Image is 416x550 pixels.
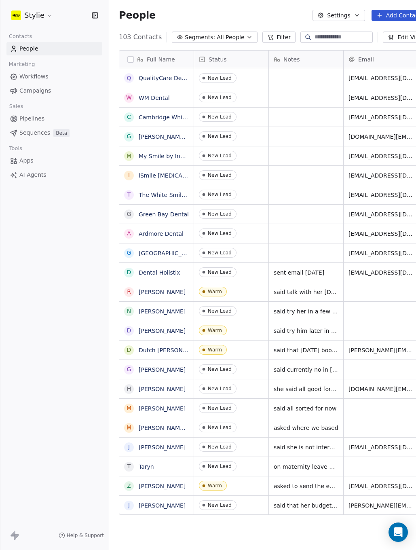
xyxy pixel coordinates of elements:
[59,532,104,539] a: Help & Support
[208,153,232,159] div: New Lead
[139,386,186,392] a: [PERSON_NAME]
[6,154,102,167] a: Apps
[6,84,102,97] a: Campaigns
[348,482,413,490] span: [EMAIL_ADDRESS][DOMAIN_NAME]
[313,10,365,21] button: Settings
[348,230,413,238] span: [EMAIL_ADDRESS][DOMAIN_NAME]
[348,501,413,510] span: [PERSON_NAME][EMAIL_ADDRESS][PERSON_NAME][DOMAIN_NAME]
[348,74,413,82] span: [EMAIL_ADDRESS][DOMAIN_NAME]
[24,10,44,21] span: Stylie
[127,326,131,335] div: D
[208,502,232,508] div: New Lead
[217,33,244,42] span: All People
[274,385,338,393] span: she said all good for now but will keep in touch
[19,157,34,165] span: Apps
[269,51,343,68] div: Notes
[208,347,222,353] div: Warm
[208,405,232,411] div: New Lead
[139,211,189,218] a: Green Bay Dental
[262,32,296,43] button: Filter
[119,9,156,21] span: People
[209,55,227,63] span: Status
[53,129,70,137] span: Beta
[139,308,186,315] a: [PERSON_NAME]
[274,327,338,335] span: said try him later in this week
[274,288,338,296] span: said talk with her [DATE]
[11,11,21,20] img: stylie-square-yellow.svg
[348,443,413,451] span: [EMAIL_ADDRESS][DOMAIN_NAME]
[348,210,413,218] span: [EMAIL_ADDRESS][DOMAIN_NAME]
[389,522,408,542] div: Open Intercom Messenger
[139,444,186,451] a: [PERSON_NAME]
[348,249,413,257] span: [EMAIL_ADDRESS][DOMAIN_NAME]
[5,58,38,70] span: Marketing
[19,44,38,53] span: People
[208,172,232,178] div: New Lead
[274,482,338,490] span: asked to send the email with info.follow up after
[19,129,50,137] span: Sequences
[139,463,154,470] a: Taryn
[127,229,131,238] div: A
[127,365,131,374] div: G
[348,133,413,141] span: [DOMAIN_NAME][EMAIL_ADDRESS][DOMAIN_NAME]
[119,51,194,68] div: Full Name
[139,172,222,179] a: iSmile [MEDICAL_DATA] Clinic
[19,114,44,123] span: Pipelines
[274,443,338,451] span: said she is not interested at the moment
[208,463,232,469] div: New Lead
[348,152,413,160] span: [EMAIL_ADDRESS][DOMAIN_NAME]
[127,385,131,393] div: H
[208,308,232,314] div: New Lead
[208,483,222,489] div: Warm
[127,288,131,296] div: R
[10,8,55,22] button: Stylie
[139,405,186,412] a: [PERSON_NAME]
[6,42,102,55] a: People
[127,132,131,141] div: G
[126,93,132,102] div: W
[358,55,374,63] span: Email
[348,385,413,393] span: [DOMAIN_NAME][EMAIL_ADDRESS][DOMAIN_NAME]
[119,32,162,42] span: 103 Contacts
[274,366,338,374] span: said currently no in [GEOGRAPHIC_DATA]
[208,75,232,81] div: New Lead
[139,133,245,140] a: [PERSON_NAME][GEOGRAPHIC_DATA]
[127,210,131,218] div: G
[348,346,413,354] span: [PERSON_NAME][EMAIL_ADDRESS][PERSON_NAME][DOMAIN_NAME]
[6,100,27,112] span: Sales
[147,55,175,63] span: Full Name
[119,68,194,515] div: grid
[19,72,49,81] span: Workflows
[139,502,186,509] a: [PERSON_NAME]
[127,307,131,315] div: N
[139,95,170,101] a: WM Dental
[139,75,192,81] a: QualityCare Dental
[274,346,338,354] span: said that [DATE] book a meeting
[348,94,413,102] span: [EMAIL_ADDRESS][DOMAIN_NAME]
[6,70,102,83] a: Workflows
[139,153,212,159] a: My Smile by Infinity Clinic
[139,114,244,121] a: Cambridge White Oral Therapy Clinic
[128,501,130,510] div: J
[67,532,104,539] span: Help & Support
[208,328,222,333] div: Warm
[274,501,338,510] span: said that her budget sorted at the moment
[274,404,338,412] span: said all sorted for now
[208,133,232,139] div: New Lead
[127,462,131,471] div: T
[208,444,232,450] div: New Lead
[127,249,131,257] div: G
[208,289,222,294] div: Warm
[139,347,204,353] a: Dutch [PERSON_NAME]
[127,268,131,277] div: D
[208,231,232,236] div: New Lead
[208,95,232,100] div: New Lead
[127,404,131,412] div: M
[128,443,130,451] div: J
[127,482,131,490] div: Z
[139,483,186,489] a: [PERSON_NAME]
[128,171,130,180] div: i
[139,289,186,295] a: [PERSON_NAME]
[274,269,338,277] span: sent email [DATE]
[208,425,232,430] div: New Lead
